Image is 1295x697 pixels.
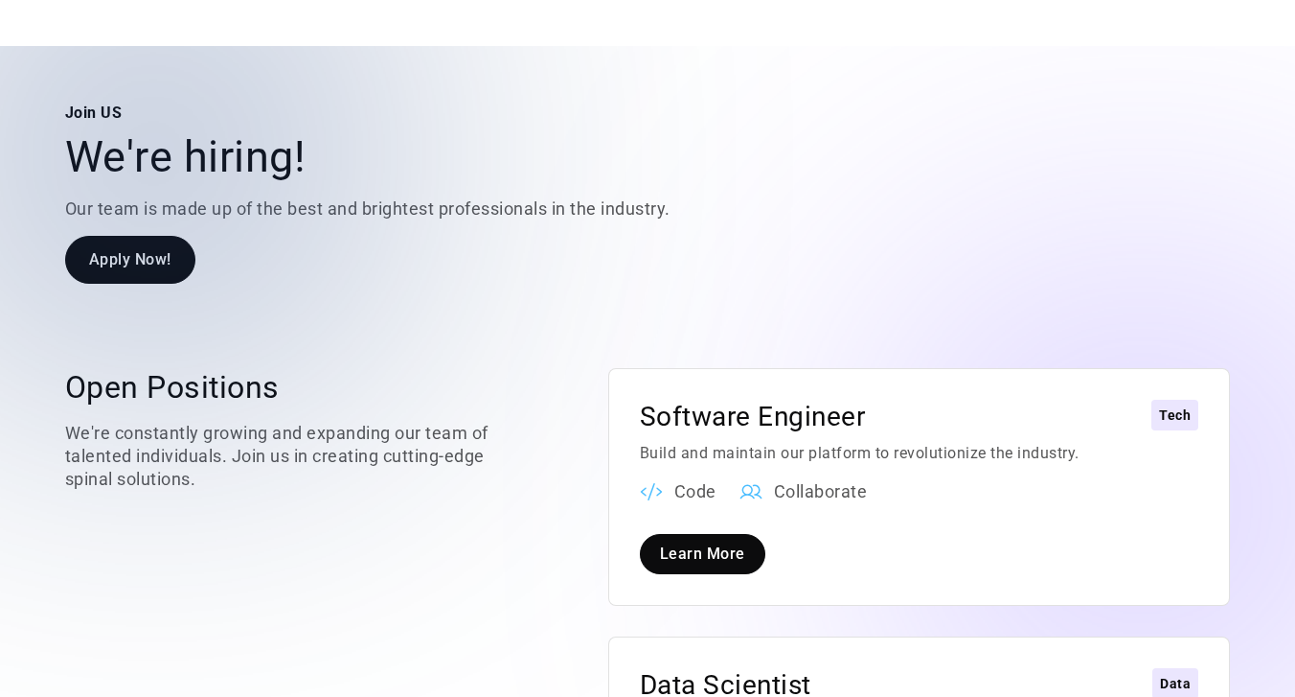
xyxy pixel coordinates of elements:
div: Collaborate [774,480,868,503]
p: We're constantly growing and expanding our team of talented individuals. Join us in creating cutt... [65,422,532,491]
div: Tech [1159,404,1191,427]
p: Our team is made up of the best and brightest professionals in the industry. [65,197,801,221]
h2: We're hiring! [65,132,801,182]
p: Build and maintain our platform to revolutionize the industry. [640,442,1199,465]
div: Code [674,480,716,503]
div: Data [1160,672,1191,695]
h3: Open Positions [65,368,532,407]
a: Learn More [640,534,765,574]
div: Software Engineer [640,400,866,434]
div: Join US [65,102,801,125]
